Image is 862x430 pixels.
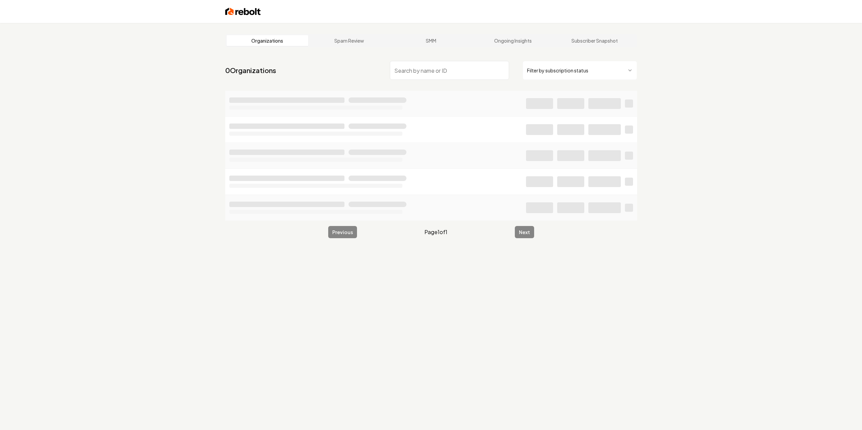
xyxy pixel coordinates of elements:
a: 0Organizations [225,66,276,75]
a: Organizations [227,35,309,46]
a: Subscriber Snapshot [554,35,636,46]
a: Ongoing Insights [472,35,554,46]
img: Rebolt Logo [225,7,261,16]
input: Search by name or ID [390,61,509,80]
a: SMM [390,35,472,46]
a: Spam Review [308,35,390,46]
span: Page 1 of 1 [424,228,447,236]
